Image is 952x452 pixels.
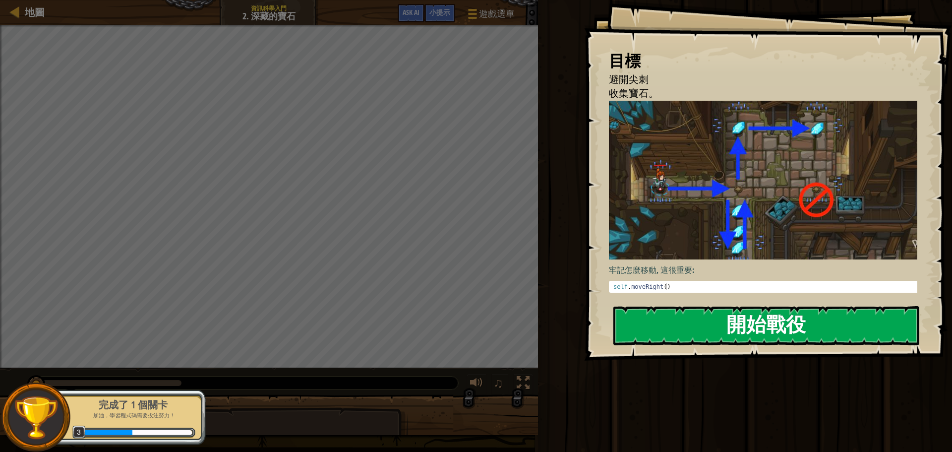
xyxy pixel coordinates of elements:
span: 收集寶石。 [609,86,658,100]
span: 3 [72,426,86,439]
button: Ask AI [398,4,424,22]
li: 避開尖刺 [596,72,915,87]
p: 加油，學習程式碼需要投注努力！ [70,412,195,419]
span: ♫ [493,376,503,390]
p: 牢記怎麼移動, 這很重要: [609,264,925,276]
li: 收集寶石。 [596,86,915,101]
button: 切換全螢幕 [513,374,533,394]
span: Ask AI [403,7,419,17]
span: 遊戲選單 [479,7,515,20]
a: 地圖 [20,5,45,19]
button: ♫ [491,374,508,394]
img: 深藏的寶石 [609,101,925,259]
button: 開始戰役 [613,306,919,345]
img: trophy.png [13,395,59,440]
div: 完成了 1 個關卡 [70,398,195,412]
span: 避開尖刺 [609,72,649,86]
span: 地圖 [25,5,45,19]
button: 遊戲選單 [460,4,521,27]
span: 小提示 [429,7,450,17]
button: 調整音量 [467,374,486,394]
div: 目標 [609,50,917,72]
